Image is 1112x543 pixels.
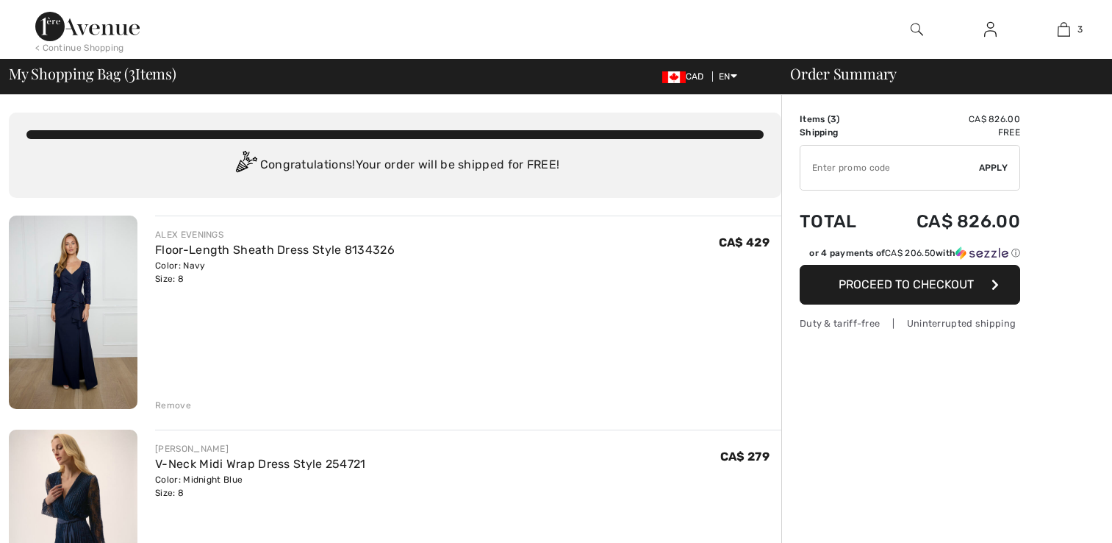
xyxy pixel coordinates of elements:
[26,151,764,180] div: Congratulations! Your order will be shipped for FREE!
[955,246,1008,260] img: Sezzle
[800,113,878,126] td: Items ( )
[155,243,395,257] a: Floor-Length Sheath Dress Style 8134326
[9,216,137,409] img: Floor-Length Sheath Dress Style 8134326
[800,146,979,190] input: Promo code
[155,473,366,500] div: Color: Midnight Blue Size: 8
[800,265,1020,305] button: Proceed to Checkout
[662,71,710,82] span: CAD
[885,248,936,258] span: CA$ 206.50
[719,71,737,82] span: EN
[809,246,1020,260] div: or 4 payments of with
[878,196,1020,246] td: CA$ 826.00
[878,113,1020,126] td: CA$ 826.00
[35,41,124,54] div: < Continue Shopping
[35,12,140,41] img: 1ère Avenue
[800,196,878,246] td: Total
[155,228,395,241] div: ALEX EVENINGS
[662,71,686,83] img: Canadian Dollar
[800,126,878,139] td: Shipping
[1077,23,1083,36] span: 3
[155,399,191,412] div: Remove
[719,235,770,249] span: CA$ 429
[984,21,997,38] img: My Info
[800,316,1020,330] div: Duty & tariff-free | Uninterrupted shipping
[911,21,923,38] img: search the website
[155,259,395,285] div: Color: Navy Size: 8
[1027,21,1100,38] a: 3
[1058,21,1070,38] img: My Bag
[720,450,770,464] span: CA$ 279
[878,126,1020,139] td: Free
[839,277,974,291] span: Proceed to Checkout
[155,457,366,471] a: V-Neck Midi Wrap Dress Style 254721
[155,442,366,455] div: [PERSON_NAME]
[129,63,135,82] span: 3
[231,151,260,180] img: Congratulation2.svg
[972,21,1008,39] a: Sign In
[831,114,836,124] span: 3
[979,161,1008,174] span: Apply
[9,66,176,81] span: My Shopping Bag ( Items)
[800,246,1020,265] div: or 4 payments ofCA$ 206.50withSezzle Click to learn more about Sezzle
[772,66,1103,81] div: Order Summary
